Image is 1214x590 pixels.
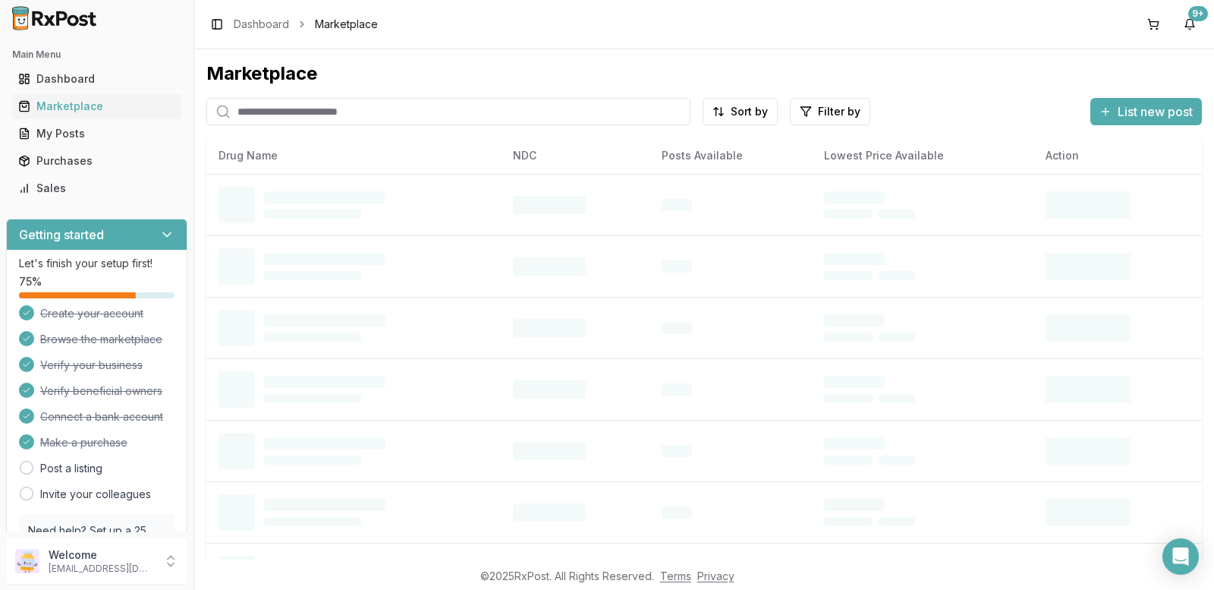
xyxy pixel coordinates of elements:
[6,176,187,200] button: Sales
[649,137,812,174] th: Posts Available
[697,569,734,582] a: Privacy
[812,137,1033,174] th: Lowest Price Available
[1178,12,1202,36] button: 9+
[40,358,143,373] span: Verify your business
[660,569,691,582] a: Terms
[40,461,102,476] a: Post a listing
[234,17,378,32] nav: breadcrumb
[18,126,175,141] div: My Posts
[18,99,175,114] div: Marketplace
[6,149,187,173] button: Purchases
[315,17,378,32] span: Marketplace
[40,383,162,399] span: Verify beneficial owners
[1118,103,1193,121] span: List new post
[18,181,175,196] div: Sales
[818,104,860,119] span: Filter by
[40,332,162,347] span: Browse the marketplace
[6,67,187,91] button: Dashboard
[234,17,289,32] a: Dashboard
[19,256,175,271] p: Let's finish your setup first!
[12,49,181,61] h2: Main Menu
[18,153,175,169] div: Purchases
[40,409,163,424] span: Connect a bank account
[49,563,154,575] p: [EMAIL_ADDRESS][DOMAIN_NAME]
[731,104,768,119] span: Sort by
[206,137,501,174] th: Drug Name
[49,547,154,563] p: Welcome
[790,98,870,125] button: Filter by
[1188,6,1208,21] div: 9+
[501,137,650,174] th: NDC
[703,98,778,125] button: Sort by
[1090,98,1202,125] button: List new post
[19,274,42,289] span: 75 %
[18,71,175,87] div: Dashboard
[40,487,151,502] a: Invite your colleagues
[6,121,187,146] button: My Posts
[6,6,103,30] img: RxPost Logo
[12,120,181,147] a: My Posts
[15,549,39,573] img: User avatar
[1162,538,1199,575] div: Open Intercom Messenger
[1033,137,1202,174] th: Action
[1090,106,1202,121] a: List new post
[12,65,181,93] a: Dashboard
[28,523,165,569] p: Need help? Set up a 25 minute call with our team to set up.
[40,306,143,321] span: Create your account
[206,62,1202,86] div: Marketplace
[19,226,104,244] h3: Getting started
[12,147,181,175] a: Purchases
[6,94,187,118] button: Marketplace
[12,93,181,120] a: Marketplace
[40,435,127,450] span: Make a purchase
[12,175,181,202] a: Sales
